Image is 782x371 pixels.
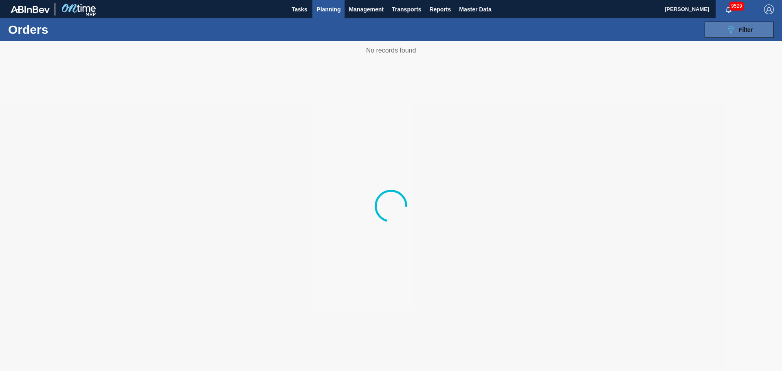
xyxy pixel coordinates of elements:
[716,4,742,15] button: Notifications
[764,4,774,14] img: Logout
[705,22,774,38] button: Filter
[349,4,384,14] span: Management
[8,25,130,34] h1: Orders
[459,4,491,14] span: Master Data
[429,4,451,14] span: Reports
[392,4,421,14] span: Transports
[290,4,308,14] span: Tasks
[316,4,340,14] span: Planning
[739,26,753,33] span: Filter
[729,2,744,11] span: 9529
[11,6,50,13] img: TNhmsLtSVTkK8tSr43FrP2fwEKptu5GPRR3wAAAABJRU5ErkJggg==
